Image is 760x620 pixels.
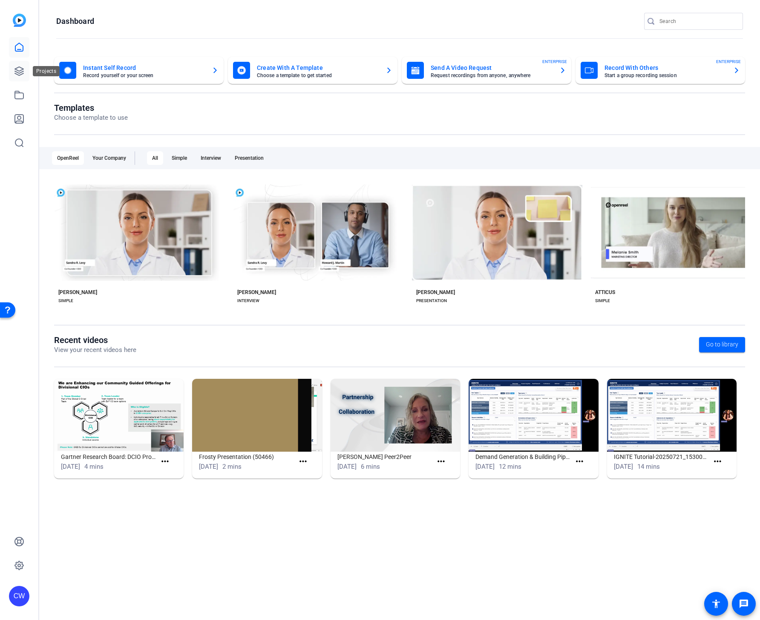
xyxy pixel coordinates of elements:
span: ENTERPRISE [716,58,741,65]
span: [DATE] [614,463,633,470]
span: ENTERPRISE [542,58,567,65]
h1: Gartner Research Board: DCIO Product Update [61,452,156,462]
h1: Recent videos [54,335,136,345]
h1: Frosty Presentation (50466) [199,452,294,462]
a: Go to library [699,337,745,352]
button: Record With OthersStart a group recording sessionENTERPRISE [576,57,745,84]
button: Instant Self RecordRecord yourself or your screen [54,57,224,84]
div: [PERSON_NAME] [58,289,97,296]
div: PRESENTATION [416,297,447,304]
mat-icon: more_horiz [298,456,308,467]
span: [DATE] [337,463,357,470]
span: [DATE] [199,463,218,470]
input: Search [659,16,736,26]
mat-card-subtitle: Start a group recording session [605,73,726,78]
div: CW [9,586,29,606]
mat-icon: accessibility [711,599,721,609]
div: Projects [33,66,60,76]
div: Your Company [87,151,131,165]
span: 6 mins [361,463,380,470]
mat-card-subtitle: Request recordings from anyone, anywhere [431,73,553,78]
p: Choose a template to use [54,113,128,123]
mat-icon: message [739,599,749,609]
mat-icon: more_horiz [436,456,446,467]
img: Frosty Presentation (50466) [192,379,322,452]
span: 4 mins [84,463,104,470]
button: Send A Video RequestRequest recordings from anyone, anywhereENTERPRISE [402,57,571,84]
div: Interview [196,151,226,165]
mat-card-subtitle: Choose a template to get started [257,73,379,78]
div: ATTICUS [595,289,615,296]
img: Demand Generation & Building Pipeline Video [469,379,598,452]
div: SIMPLE [595,297,610,304]
span: 12 mins [499,463,521,470]
mat-icon: more_horiz [712,456,723,467]
mat-card-title: Instant Self Record [83,63,205,73]
mat-card-title: Send A Video Request [431,63,553,73]
h1: [PERSON_NAME] Peer2Peer [337,452,433,462]
img: Gartner Research Board: DCIO Product Update [54,379,184,452]
mat-card-title: Record With Others [605,63,726,73]
img: blue-gradient.svg [13,14,26,27]
div: All [147,151,163,165]
div: [PERSON_NAME] [416,289,455,296]
span: Go to library [706,340,738,349]
h1: Demand Generation & Building Pipeline Video [475,452,571,462]
span: 2 mins [222,463,242,470]
h1: Dashboard [56,16,94,26]
img: Tracy Orr Peer2Peer [331,379,460,452]
div: OpenReel [52,151,84,165]
h1: IGNITE Tutorial-20250721_153001-Meeting Recording [614,452,709,462]
h1: Templates [54,103,128,113]
mat-icon: more_horiz [574,456,585,467]
div: [PERSON_NAME] [237,289,276,296]
mat-icon: more_horiz [160,456,170,467]
div: INTERVIEW [237,297,259,304]
span: [DATE] [475,463,495,470]
span: 14 mins [637,463,660,470]
img: IGNITE Tutorial-20250721_153001-Meeting Recording [607,379,737,452]
button: Create With A TemplateChoose a template to get started [228,57,397,84]
mat-card-title: Create With A Template [257,63,379,73]
p: View your recent videos here [54,345,136,355]
span: [DATE] [61,463,80,470]
div: Simple [167,151,192,165]
div: SIMPLE [58,297,73,304]
mat-card-subtitle: Record yourself or your screen [83,73,205,78]
div: Presentation [230,151,269,165]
